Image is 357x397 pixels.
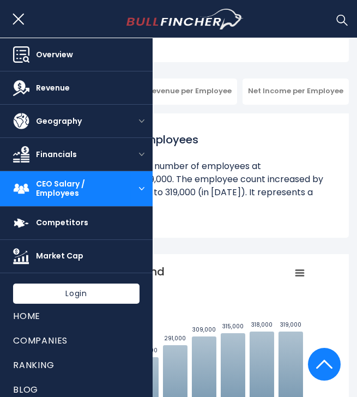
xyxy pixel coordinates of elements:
[280,321,301,329] text: 319,000
[131,186,153,191] button: open menu
[25,131,332,148] h1: PepsiCo's Number of Employees
[251,321,273,329] text: 318,000
[131,152,153,157] button: open menu
[164,334,186,342] text: 291,000
[126,9,244,29] a: Go to homepage
[192,326,216,334] text: 309,000
[13,284,140,304] a: Login
[13,304,140,328] a: Home
[131,118,153,124] button: open menu
[13,353,140,377] a: Ranking
[36,50,140,59] span: Overview
[243,79,349,105] div: Net Income per Employee
[36,83,140,93] span: Revenue
[126,9,244,29] img: bullfincher logo
[36,117,118,126] span: Geography
[222,322,244,330] text: 315,000
[36,179,118,198] span: CEO Salary / Employees
[135,346,158,354] text: 267,000
[142,79,237,105] div: Revenue per Employee
[25,160,332,212] li: In fiscal year [DATE], the total number of employees at [GEOGRAPHIC_DATA] was 319,000. The employ...
[36,251,140,261] span: Market Cap
[13,328,140,353] a: Companies
[36,218,140,227] span: Competitors
[25,207,332,220] span: Continue reading...
[36,150,118,159] span: Financials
